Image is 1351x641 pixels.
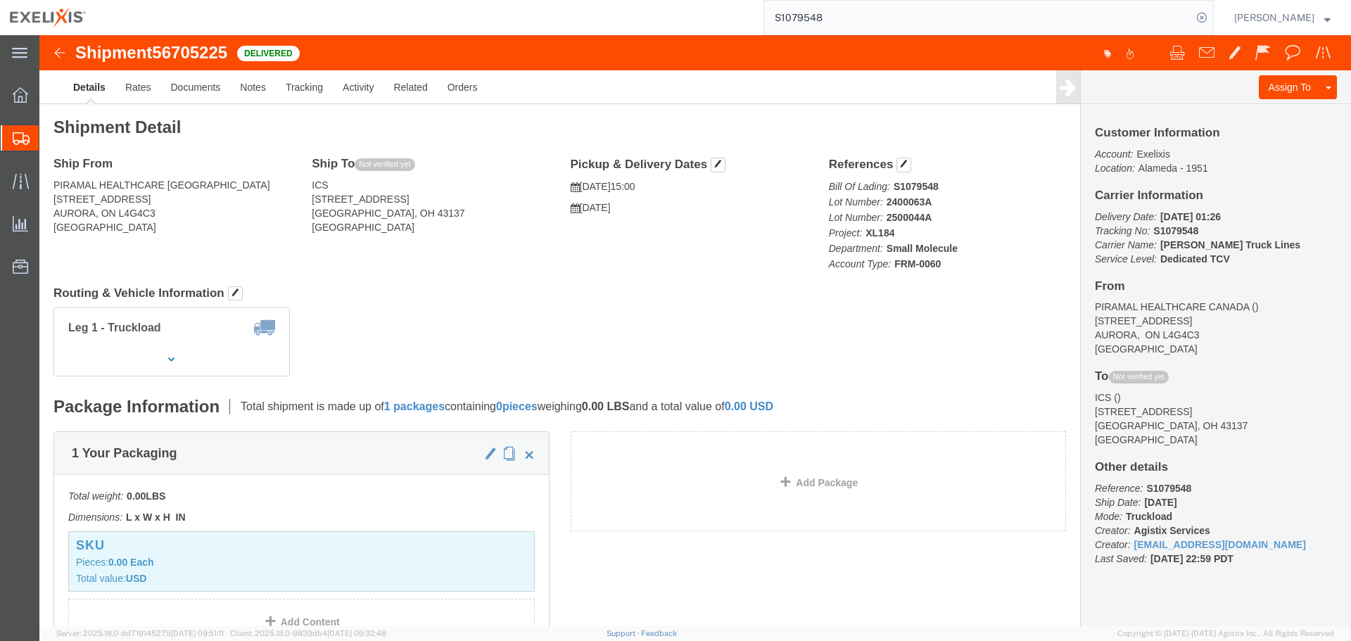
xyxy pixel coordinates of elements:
span: Copyright © [DATE]-[DATE] Agistix Inc., All Rights Reserved [1117,628,1334,640]
iframe: FS Legacy Container [39,35,1351,626]
span: Client: 2025.18.0-9839db4 [230,629,386,637]
a: Feedback [641,629,677,637]
span: Fred Eisenman [1234,10,1314,25]
img: logo [10,7,86,28]
input: Search for shipment number, reference number [764,1,1192,34]
a: Support [607,629,642,637]
span: [DATE] 09:51:11 [171,629,224,637]
span: Server: 2025.18.0-dd719145275 [56,629,224,637]
span: [DATE] 09:32:48 [327,629,386,637]
button: [PERSON_NAME] [1233,9,1331,26]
